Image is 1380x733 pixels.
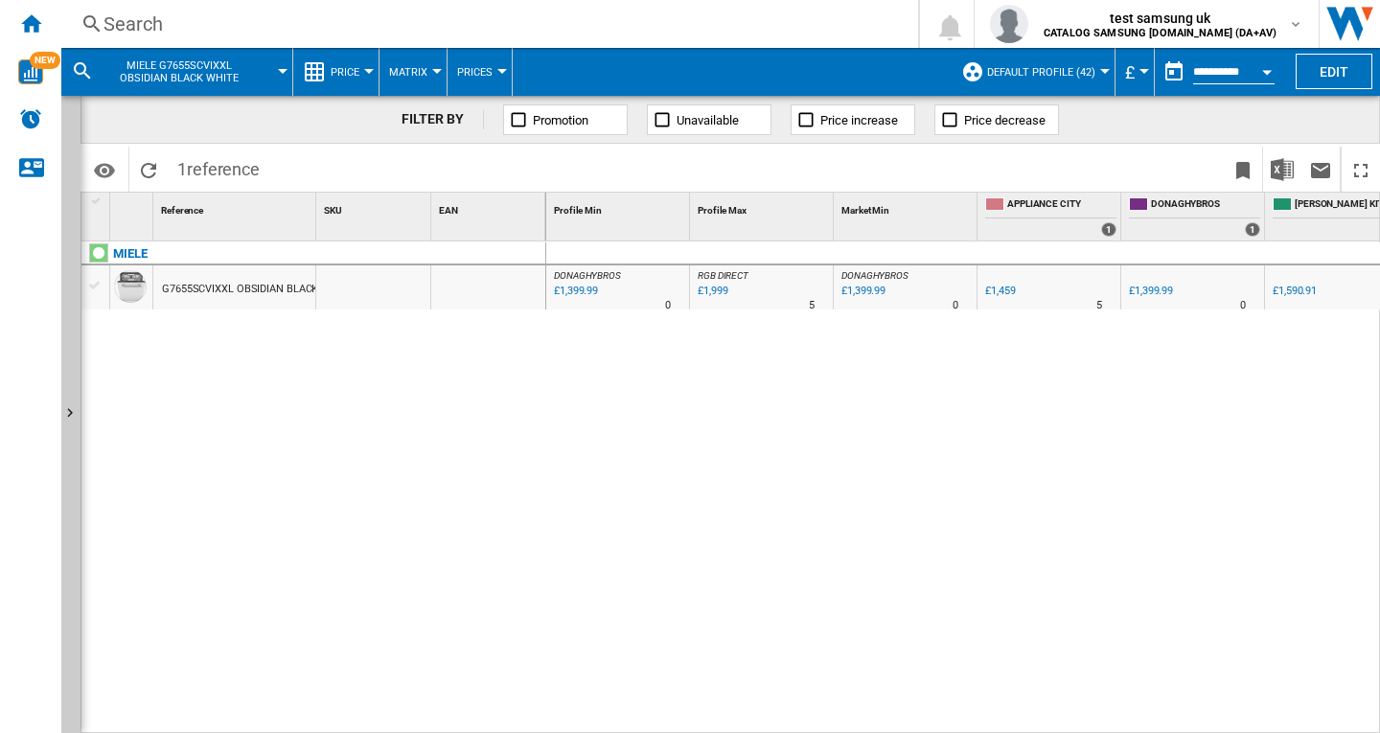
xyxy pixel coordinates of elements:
button: £ [1125,48,1144,96]
div: Price [303,48,369,96]
button: Options [85,152,124,187]
button: MIELE G7655SCVIXXL OBSIDIAN BLACK WHITE [102,48,275,96]
div: Default profile (42) [961,48,1105,96]
button: Reload [129,147,168,192]
span: DONAGHYBROS [1151,197,1260,214]
button: Price increase [791,104,915,135]
span: Profile Min [554,205,602,216]
div: Sort None [320,193,430,222]
button: md-calendar [1155,53,1193,91]
div: Last updated : Wednesday, 24 September 2025 15:05 [551,282,598,301]
span: SKU [324,205,342,216]
div: 1 offers sold by APPLIANCE CITY [1101,222,1116,237]
div: DONAGHYBROS 1 offers sold by DONAGHYBROS [1125,193,1264,241]
div: Last updated : Wednesday, 24 September 2025 14:00 [695,282,727,301]
div: Sort None [114,193,152,222]
button: Default profile (42) [987,48,1105,96]
div: Last updated : Wednesday, 24 September 2025 15:05 [839,282,885,301]
span: Profile Max [698,205,747,216]
div: MIELE G7655SCVIXXL OBSIDIAN BLACK WHITE [71,48,283,96]
div: £1,590.91 [1270,282,1317,301]
span: DONAGHYBROS [841,270,908,281]
div: Sort None [694,193,833,222]
div: £1,590.91 [1273,285,1317,297]
span: Unavailable [677,113,739,127]
div: Sort None [838,193,977,222]
div: £1,459 [985,285,1015,297]
span: Market Min [841,205,889,216]
div: Delivery Time : 5 days [809,296,815,315]
div: Delivery Time : 0 day [665,296,671,315]
span: RGB DIRECT [698,270,748,281]
button: Promotion [503,104,628,135]
button: Prices [457,48,502,96]
button: Download in Excel [1263,147,1301,192]
div: Profile Max Sort None [694,193,833,222]
span: EAN [439,205,458,216]
img: excel-24x24.png [1271,158,1294,181]
div: EAN Sort None [435,193,545,222]
div: £1,399.99 [1129,285,1173,297]
img: alerts-logo.svg [19,107,42,130]
span: Reference [161,205,203,216]
button: Matrix [389,48,437,96]
button: Unavailable [647,104,771,135]
div: G7655SCVIXXL OBSIDIAN BLACK WHITE [162,267,354,311]
span: £ [1125,62,1135,82]
b: CATALOG SAMSUNG [DOMAIN_NAME] (DA+AV) [1044,27,1276,39]
span: Price decrease [964,113,1046,127]
div: 1 offers sold by DONAGHYBROS [1245,222,1260,237]
div: Market Min Sort None [838,193,977,222]
span: Price [331,66,359,79]
div: SKU Sort None [320,193,430,222]
button: Open calendar [1250,52,1284,86]
button: Price [331,48,369,96]
button: Price decrease [934,104,1059,135]
div: £1,399.99 [1126,282,1173,301]
button: Show [61,96,80,733]
button: Bookmark this report [1224,147,1262,192]
button: Edit [1296,54,1372,89]
div: Search [103,11,868,37]
img: wise-card.svg [18,59,43,84]
div: FILTER BY [402,110,483,129]
span: test samsung uk [1044,9,1276,28]
span: Promotion [533,113,588,127]
div: Delivery Time : 0 day [953,296,958,315]
div: Sort None [435,193,545,222]
img: profile.jpg [990,5,1028,43]
span: Default profile (42) [987,66,1095,79]
div: Profile Min Sort None [550,193,689,222]
span: DONAGHYBROS [554,270,621,281]
span: Price increase [820,113,898,127]
span: NEW [30,52,60,69]
div: Sort None [157,193,315,222]
div: Delivery Time : 5 days [1096,296,1102,315]
div: APPLIANCE CITY 1 offers sold by APPLIANCE CITY [981,193,1120,241]
md-menu: Currency [1115,48,1155,96]
span: Prices [457,66,493,79]
span: Matrix [389,66,427,79]
button: Maximize [1342,147,1380,192]
span: MIELE G7655SCVIXXL OBSIDIAN BLACK WHITE [102,59,256,84]
div: Delivery Time : 0 day [1240,296,1246,315]
div: Reference Sort None [157,193,315,222]
span: 1 [168,147,269,187]
button: Send this report by email [1301,147,1340,192]
div: Sort None [550,193,689,222]
span: APPLIANCE CITY [1007,197,1116,214]
div: £1,459 [982,282,1015,301]
span: reference [187,159,260,179]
